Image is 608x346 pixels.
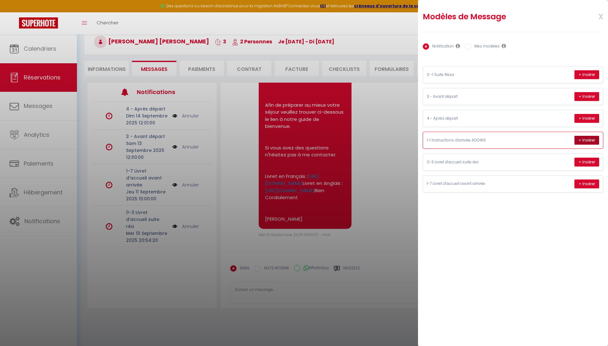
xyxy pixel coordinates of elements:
label: Mes modèles [471,43,500,50]
button: + Insérer [574,179,599,188]
h2: Modèles de Message [423,12,570,22]
p: 3 - Avant départ [427,94,522,100]
button: Ouvrir le widget de chat LiveChat [5,3,24,22]
span: x [583,9,603,23]
p: 0-3 Livret d'accueil suite réa [427,159,522,165]
i: Les modèles généraux sont visibles par vous et votre équipe [502,43,506,48]
button: + Insérer [574,114,599,123]
i: Les notifications sont visibles par toi et ton équipe [456,43,460,48]
button: + Insérer [574,136,599,145]
p: 0 -1 Suite Résa [427,72,522,78]
label: Notification [429,43,454,50]
p: 1-7 Livret d'accueil avant arrivée [427,181,522,187]
p: 1-1 Instructions d'arrivée ADONIS [427,137,522,143]
button: + Insérer [574,158,599,167]
button: + Insérer [574,70,599,79]
button: + Insérer [574,92,599,101]
p: 4 - Après départ [427,116,522,122]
